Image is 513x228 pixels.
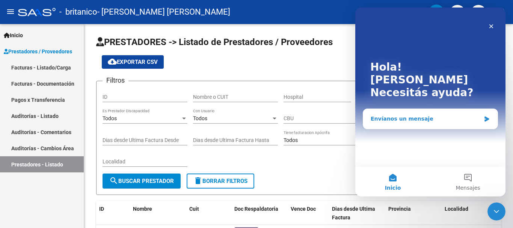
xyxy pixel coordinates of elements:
span: Localidad [445,206,468,212]
span: PRESTADORES -> Listado de Prestadores / Proveedores [96,37,333,47]
mat-icon: delete [193,176,202,185]
span: - [PERSON_NAME] [PERSON_NAME] [97,4,230,20]
span: Provincia [388,206,411,212]
datatable-header-cell: Localidad [442,201,498,226]
datatable-header-cell: ID [96,201,130,226]
span: Prestadores / Proveedores [4,47,72,56]
span: Vence Doc [291,206,316,212]
span: Inicio [4,31,23,39]
span: Cuit [189,206,199,212]
datatable-header-cell: Doc Respaldatoria [231,201,288,226]
datatable-header-cell: Vence Doc [288,201,329,226]
datatable-header-cell: Cuit [186,201,231,226]
span: ID [99,206,104,212]
mat-icon: cloud_download [108,57,117,66]
datatable-header-cell: Nombre [130,201,186,226]
span: Todos [103,115,117,121]
span: Buscar Prestador [109,178,174,184]
span: Todos [193,115,207,121]
span: Borrar Filtros [193,178,247,184]
span: Doc Respaldatoria [234,206,278,212]
mat-icon: search [109,176,118,185]
span: Exportar CSV [108,59,158,65]
datatable-header-cell: Provincia [385,201,442,226]
span: - britanico [59,4,97,20]
button: Exportar CSV [102,55,164,69]
iframe: Intercom live chat [355,8,505,196]
button: Borrar Filtros [187,174,254,189]
mat-icon: menu [6,7,15,16]
datatable-header-cell: Dias desde Ultima Factura [329,201,385,226]
iframe: Intercom live chat [487,202,505,220]
h3: Filtros [103,75,128,86]
span: Nombre [133,206,152,212]
span: Dias desde Ultima Factura [332,206,375,220]
span: Todos [284,137,298,143]
button: Buscar Prestador [103,174,181,189]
